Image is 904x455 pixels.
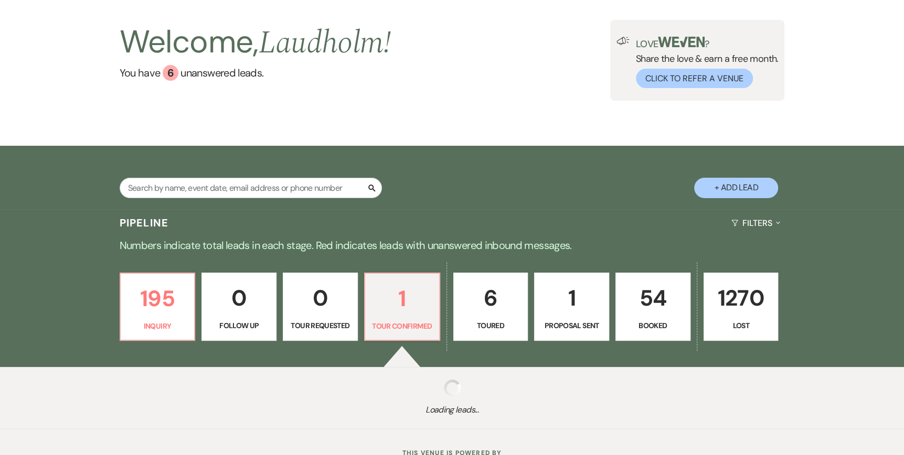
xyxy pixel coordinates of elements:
[453,273,528,341] a: 6Toured
[622,280,684,316] p: 54
[371,281,433,316] p: 1
[45,404,859,416] span: Loading leads...
[658,37,705,47] img: weven-logo-green.svg
[120,65,391,81] a: You have 6 unanswered leads.
[163,65,178,81] div: 6
[127,320,188,332] p: Inquiry
[636,37,779,49] p: Love ?
[290,280,351,316] p: 0
[541,320,602,331] p: Proposal Sent
[710,320,772,331] p: Lost
[371,320,433,332] p: Tour Confirmed
[630,37,779,88] div: Share the love & earn a free month.
[710,280,772,316] p: 1270
[364,273,440,341] a: 1Tour Confirmed
[460,320,522,331] p: Toured
[127,281,188,316] p: 195
[290,320,351,331] p: Tour Requested
[259,19,391,67] span: Laudholm !
[201,273,276,341] a: 0Follow Up
[208,320,270,331] p: Follow Up
[120,178,382,198] input: Search by name, event date, email address or phone number
[616,37,630,45] img: loud-speaker-illustration.svg
[541,280,602,316] p: 1
[208,280,270,316] p: 0
[120,215,169,230] h3: Pipeline
[636,69,753,88] button: Click to Refer a Venue
[460,280,522,316] p: 6
[622,320,684,331] p: Booked
[727,209,784,237] button: Filters
[534,273,609,341] a: 1Proposal Sent
[444,380,461,396] img: loading spinner
[694,178,778,198] button: + Add Lead
[283,273,358,341] a: 0Tour Requested
[120,20,391,65] h2: Welcome,
[120,273,196,341] a: 195Inquiry
[75,237,830,254] p: Numbers indicate total leads in each stage. Red indicates leads with unanswered inbound messages.
[704,273,779,341] a: 1270Lost
[615,273,690,341] a: 54Booked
